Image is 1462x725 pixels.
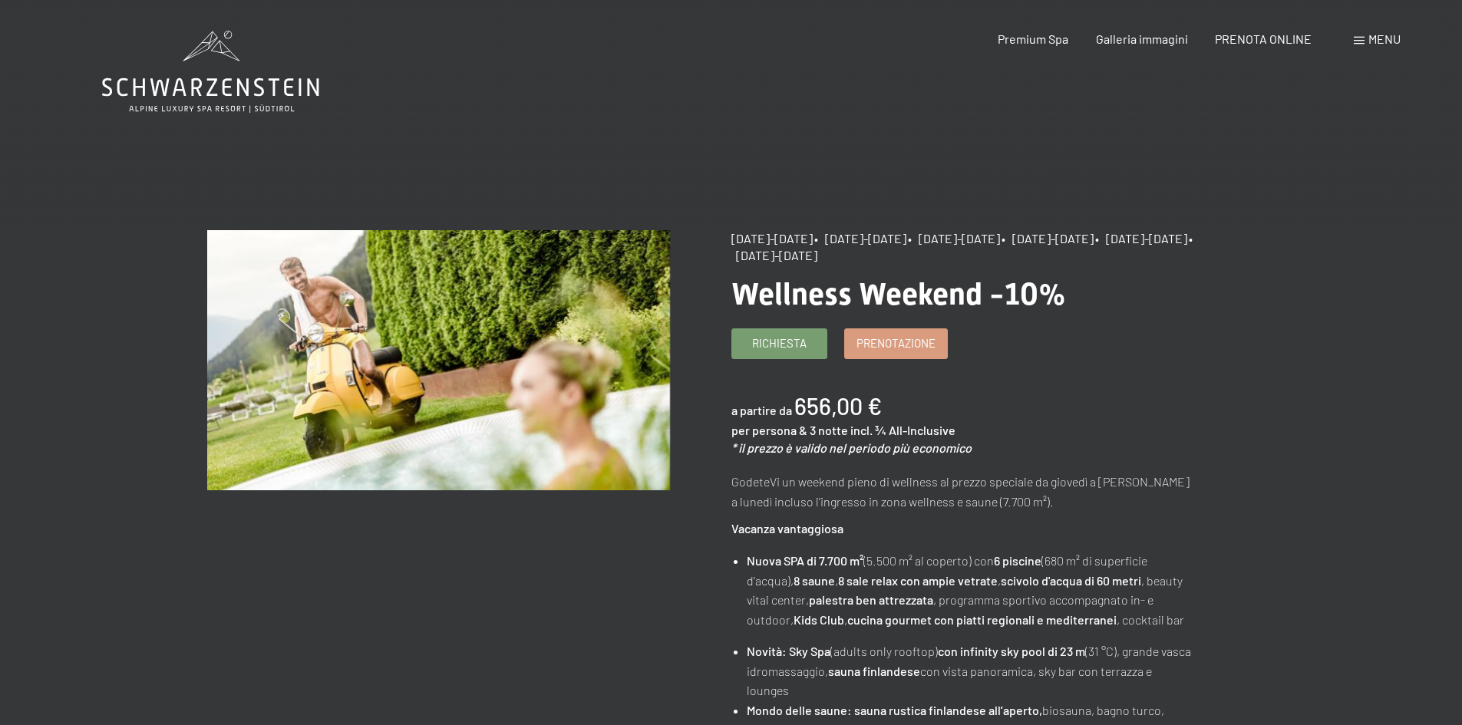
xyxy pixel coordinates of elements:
[828,664,920,678] strong: sauna finlandese
[747,641,1193,700] li: (adults only rooftop) (31 °C), grande vasca idromassaggio, con vista panoramica, sky bar con terr...
[794,392,882,420] b: 656,00 €
[810,423,848,437] span: 3 notte
[731,403,792,417] span: a partire da
[1002,231,1094,246] span: • [DATE]-[DATE]
[845,329,947,358] a: Prenotazione
[856,335,936,351] span: Prenotazione
[731,276,1066,312] span: Wellness Weekend -10%
[847,612,1117,627] strong: cucina gourmet con piatti regionali e mediterranei
[1215,31,1312,46] a: PRENOTA ONLINE
[207,230,670,490] img: Wellness Weekend -10%
[732,329,827,358] a: Richiesta
[747,644,830,658] strong: Novità: Sky Spa
[794,573,835,588] strong: 8 saune
[747,551,1193,629] li: (5.500 m² al coperto) con (680 m² di superficie d'acqua), , , , beauty vital center, , programma ...
[998,31,1068,46] a: Premium Spa
[994,553,1041,568] strong: 6 piscine
[1368,31,1401,46] span: Menu
[809,592,933,607] strong: palestra ben attrezzata
[731,423,807,437] span: per persona &
[794,612,844,627] strong: Kids Club
[731,521,843,536] strong: Vacanza vantaggiosa
[747,703,1042,717] strong: Mondo delle saune: sauna rustica finlandese all’aperto,
[731,231,813,246] span: [DATE]-[DATE]
[908,231,1000,246] span: • [DATE]-[DATE]
[1001,573,1141,588] strong: scivolo d'acqua di 60 metri
[938,644,1085,658] strong: con infinity sky pool di 23 m
[731,472,1194,511] p: GodeteVi un weekend pieno di wellness al prezzo speciale da giovedì a [PERSON_NAME] a lunedì incl...
[850,423,955,437] span: incl. ¾ All-Inclusive
[752,335,807,351] span: Richiesta
[1096,31,1188,46] a: Galleria immagini
[747,553,863,568] strong: Nuova SPA di 7.700 m²
[814,231,906,246] span: • [DATE]-[DATE]
[731,440,972,455] em: * il prezzo è valido nel periodo più economico
[838,573,998,588] strong: 8 sale relax con ampie vetrate
[1095,231,1187,246] span: • [DATE]-[DATE]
